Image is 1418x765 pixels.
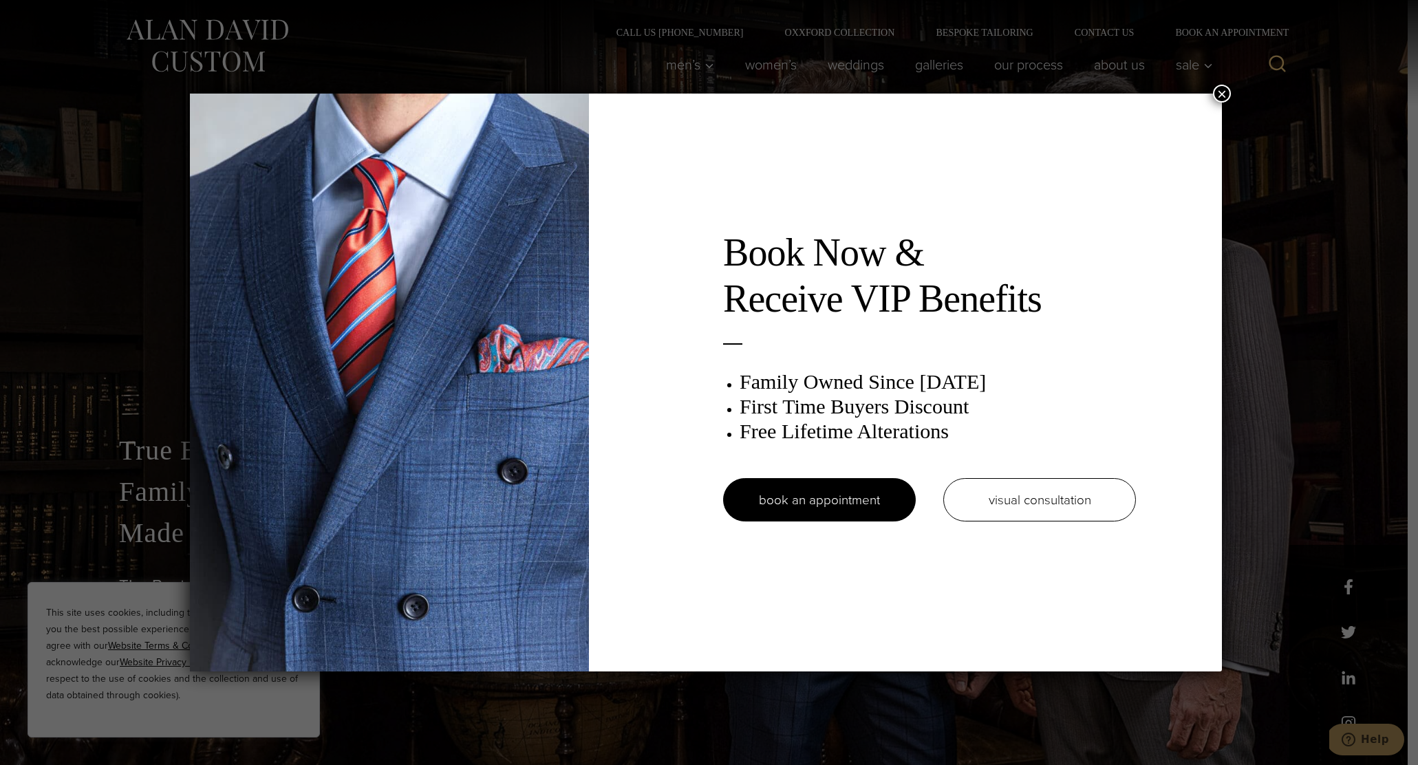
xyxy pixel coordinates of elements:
[740,419,1136,444] h3: Free Lifetime Alterations
[723,478,916,521] a: book an appointment
[740,394,1136,419] h3: First Time Buyers Discount
[943,478,1136,521] a: visual consultation
[740,369,1136,394] h3: Family Owned Since [DATE]
[723,230,1136,322] h2: Book Now & Receive VIP Benefits
[1213,85,1231,103] button: Close
[32,10,60,22] span: Help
